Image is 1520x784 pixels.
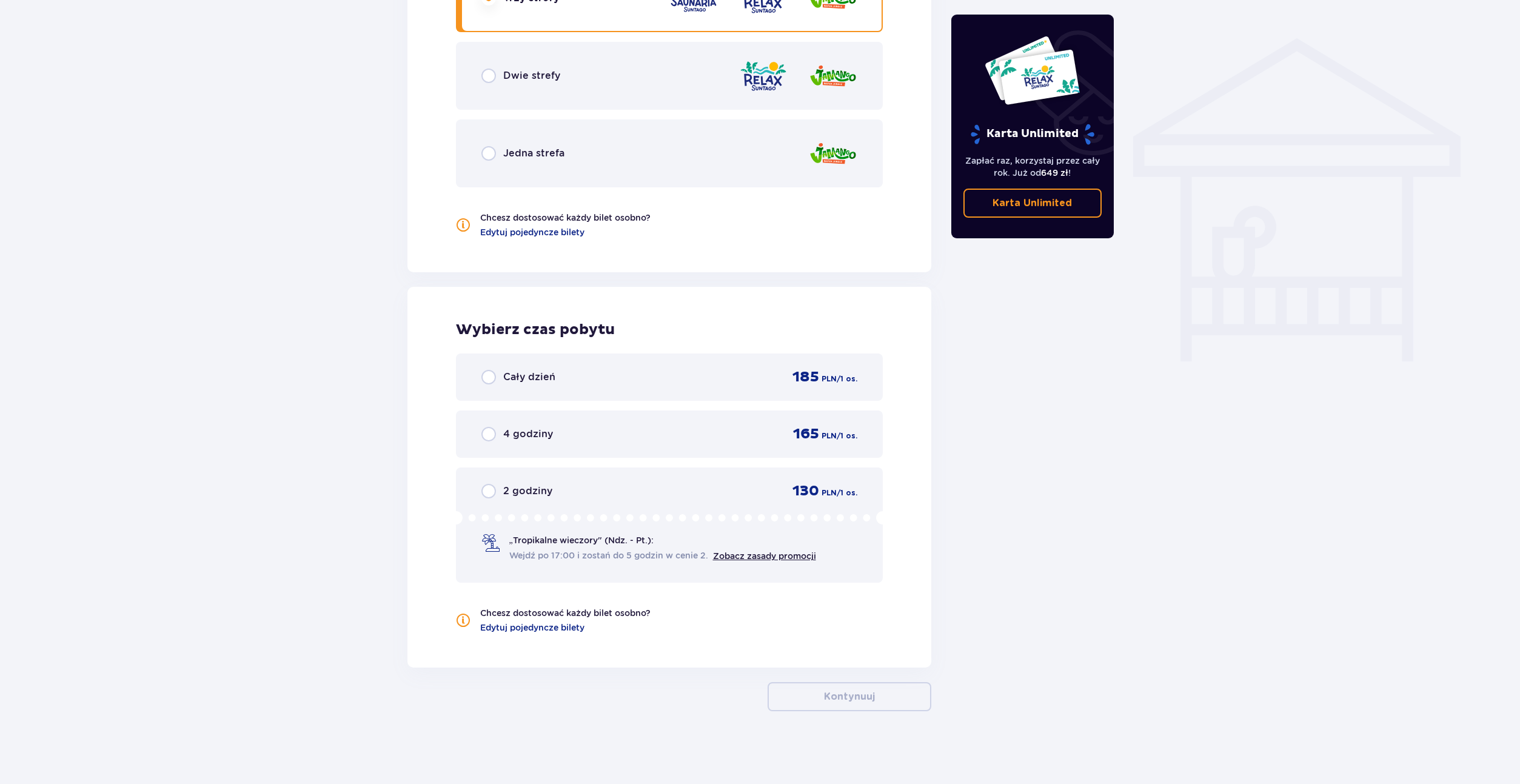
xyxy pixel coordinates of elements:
p: 4 godziny [503,427,553,441]
p: / 1 os. [837,487,857,498]
p: Dwie strefy [503,69,560,82]
a: Edytuj pojedyncze bilety [480,226,584,238]
a: Edytuj pojedyncze bilety [480,622,584,634]
p: Chcesz dostosować każdy bilet osobno? [480,607,651,619]
img: zone logo [809,59,857,93]
p: Karta Unlimited [993,196,1072,210]
p: PLN [822,374,837,384]
p: Jedna strefa [503,147,564,160]
img: zone logo [739,59,788,93]
p: Kontynuuj [824,690,875,703]
p: Wybierz czas pobytu [456,321,883,339]
button: Kontynuuj [768,682,931,711]
p: 185 [792,368,819,386]
p: 2 godziny [503,484,552,498]
p: / 1 os. [837,374,857,384]
p: 165 [793,425,819,443]
p: Cały dzień [503,370,555,384]
p: „Tropikalne wieczory" (Ndz. - Pt.): [509,534,654,546]
p: Chcesz dostosować każdy bilet osobno? [480,212,651,224]
p: Karta Unlimited [969,124,1096,145]
p: / 1 os. [837,431,857,441]
p: Zapłać raz, korzystaj przez cały rok. Już od ! [963,155,1102,179]
p: 130 [792,482,819,500]
span: 649 zł [1041,168,1068,178]
p: PLN [822,487,837,498]
a: Karta Unlimited [963,189,1102,218]
p: PLN [822,431,837,441]
img: zone logo [809,136,857,171]
span: Wejdź po 17:00 i zostań do 5 godzin w cenie 2. [509,549,708,561]
a: Zobacz zasady promocji [713,551,816,561]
